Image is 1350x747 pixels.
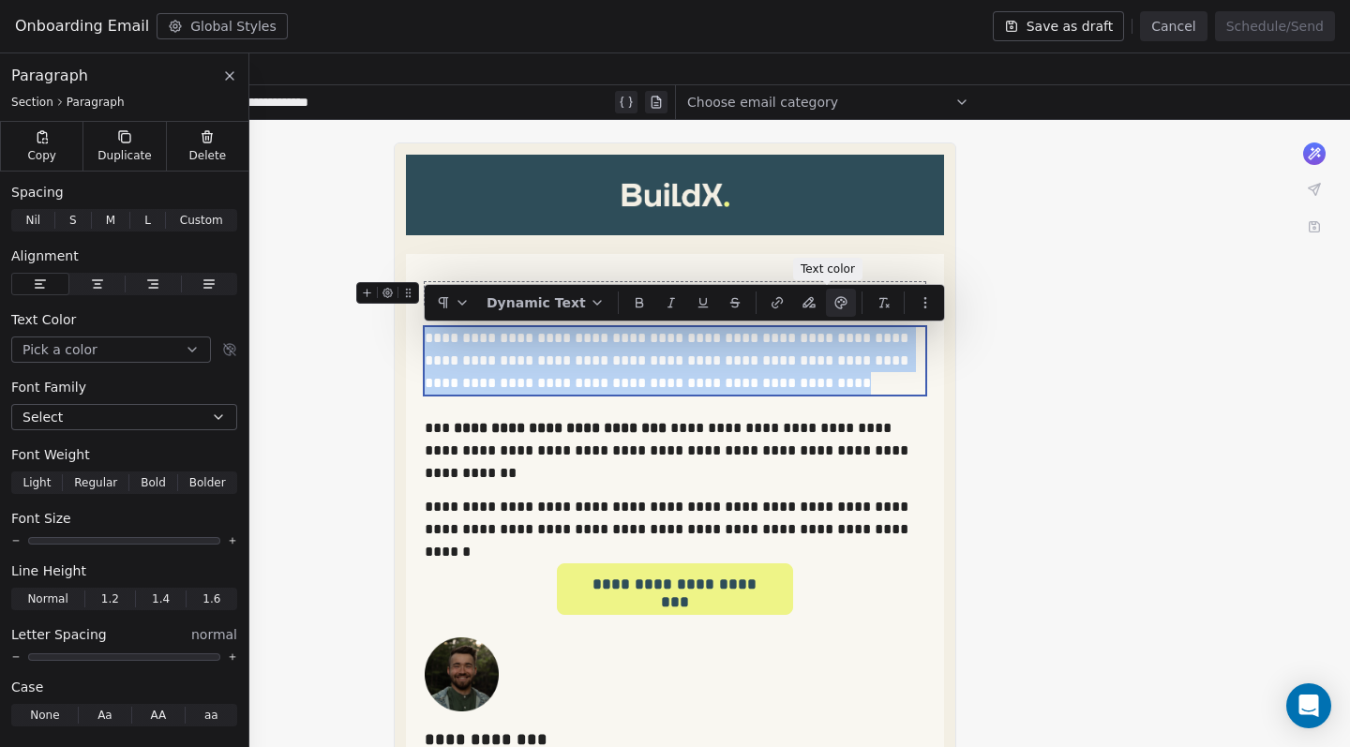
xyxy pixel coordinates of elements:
[30,707,59,724] span: None
[157,13,288,39] button: Global Styles
[22,408,63,426] span: Select
[27,590,67,607] span: Normal
[150,707,166,724] span: AA
[106,212,115,229] span: M
[67,95,125,110] span: Paragraph
[479,289,612,317] button: Dynamic Text
[74,474,117,491] span: Regular
[11,310,76,329] span: Text Color
[180,212,223,229] span: Custom
[1286,683,1331,728] div: Open Intercom Messenger
[993,11,1125,41] button: Save as draft
[202,590,220,607] span: 1.6
[97,148,151,163] span: Duplicate
[141,474,166,491] span: Bold
[11,378,86,396] span: Font Family
[1215,11,1335,41] button: Schedule/Send
[11,509,71,528] span: Font Size
[191,625,237,644] span: normal
[11,183,64,202] span: Spacing
[11,336,211,363] button: Pick a color
[189,148,227,163] span: Delete
[11,561,86,580] span: Line Height
[27,148,56,163] span: Copy
[25,212,40,229] span: Nil
[801,261,855,276] span: Text color
[97,707,112,724] span: Aa
[69,212,77,229] span: S
[11,95,53,110] span: Section
[11,625,107,644] span: Letter Spacing
[11,445,90,464] span: Font Weight
[204,707,218,724] span: aa
[15,15,149,37] span: Onboarding Email
[189,474,226,491] span: Bolder
[1140,11,1207,41] button: Cancel
[152,590,170,607] span: 1.4
[687,93,838,112] span: Choose email category
[11,678,43,696] span: Case
[22,474,51,491] span: Light
[101,590,119,607] span: 1.2
[144,212,151,229] span: L
[11,247,79,265] span: Alignment
[11,65,88,87] span: Paragraph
